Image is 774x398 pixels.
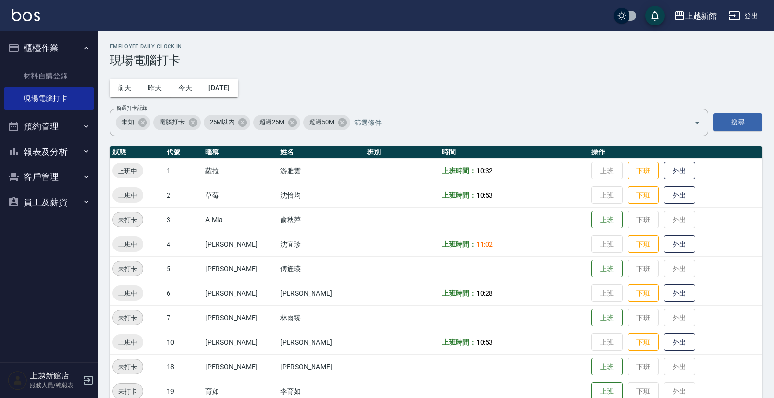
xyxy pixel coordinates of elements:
h5: 上越新館店 [30,371,80,381]
button: Open [689,115,705,130]
td: 蘿拉 [203,158,278,183]
p: 服務人員/純報表 [30,381,80,390]
span: 11:02 [476,240,493,248]
button: 客戶管理 [4,164,94,190]
th: 狀態 [110,146,164,159]
a: 現場電腦打卡 [4,87,94,110]
div: 超過50M [303,115,350,130]
div: 上越新館 [685,10,717,22]
span: 未打卡 [113,362,143,372]
div: 電腦打卡 [153,115,201,130]
button: 上班 [591,358,623,376]
button: 外出 [664,333,695,351]
span: 超過50M [303,117,340,127]
td: [PERSON_NAME] [278,354,365,379]
button: 下班 [628,333,659,351]
td: 沈宜珍 [278,232,365,256]
button: 登出 [725,7,762,25]
td: 7 [164,305,203,330]
button: 下班 [628,235,659,253]
input: 篩選條件 [352,114,677,131]
button: 下班 [628,284,659,302]
button: 上越新館 [670,6,721,26]
span: 上班中 [112,166,143,176]
td: 6 [164,281,203,305]
td: 10 [164,330,203,354]
span: 未打卡 [113,386,143,397]
td: 4 [164,232,203,256]
b: 上班時間： [442,167,476,174]
td: 3 [164,207,203,232]
button: 今天 [170,79,201,97]
th: 代號 [164,146,203,159]
td: [PERSON_NAME] [203,232,278,256]
button: save [645,6,665,25]
b: 上班時間： [442,191,476,199]
h2: Employee Daily Clock In [110,43,762,50]
th: 暱稱 [203,146,278,159]
span: 10:32 [476,167,493,174]
a: 材料自購登錄 [4,65,94,87]
button: 下班 [628,162,659,180]
td: [PERSON_NAME] [203,330,278,354]
button: 外出 [664,284,695,302]
span: 未知 [116,117,140,127]
td: 傅旌瑛 [278,256,365,281]
b: 上班時間： [442,289,476,297]
span: 超過25M [253,117,290,127]
b: 上班時間： [442,338,476,346]
span: 未打卡 [113,264,143,274]
div: 25M以內 [204,115,251,130]
span: 未打卡 [113,215,143,225]
td: 2 [164,183,203,207]
th: 姓名 [278,146,365,159]
button: 報表及分析 [4,139,94,165]
button: 外出 [664,186,695,204]
button: [DATE] [200,79,238,97]
span: 10:53 [476,338,493,346]
td: A-Mia [203,207,278,232]
button: 上班 [591,309,623,327]
img: Logo [12,9,40,21]
button: 員工及薪資 [4,190,94,215]
td: [PERSON_NAME] [203,256,278,281]
img: Person [8,371,27,390]
td: 林雨臻 [278,305,365,330]
button: 下班 [628,186,659,204]
td: 5 [164,256,203,281]
th: 操作 [589,146,762,159]
td: 沈怡均 [278,183,365,207]
th: 班別 [364,146,439,159]
span: 上班中 [112,337,143,348]
div: 超過25M [253,115,300,130]
td: 18 [164,354,203,379]
div: 未知 [116,115,150,130]
td: 游雅雲 [278,158,365,183]
span: 未打卡 [113,313,143,323]
th: 時間 [439,146,589,159]
td: 草莓 [203,183,278,207]
td: [PERSON_NAME] [203,281,278,305]
h3: 現場電腦打卡 [110,53,762,67]
td: [PERSON_NAME] [203,354,278,379]
td: 俞秋萍 [278,207,365,232]
button: 上班 [591,260,623,278]
span: 10:53 [476,191,493,199]
span: 上班中 [112,190,143,200]
label: 篩選打卡記錄 [117,104,147,112]
button: 外出 [664,235,695,253]
span: 上班中 [112,239,143,249]
span: 10:28 [476,289,493,297]
span: 電腦打卡 [153,117,191,127]
td: 1 [164,158,203,183]
button: 外出 [664,162,695,180]
b: 上班時間： [442,240,476,248]
span: 25M以內 [204,117,241,127]
button: 預約管理 [4,114,94,139]
button: 櫃檯作業 [4,35,94,61]
td: [PERSON_NAME] [203,305,278,330]
button: 昨天 [140,79,170,97]
span: 上班中 [112,288,143,298]
button: 上班 [591,211,623,229]
button: 前天 [110,79,140,97]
